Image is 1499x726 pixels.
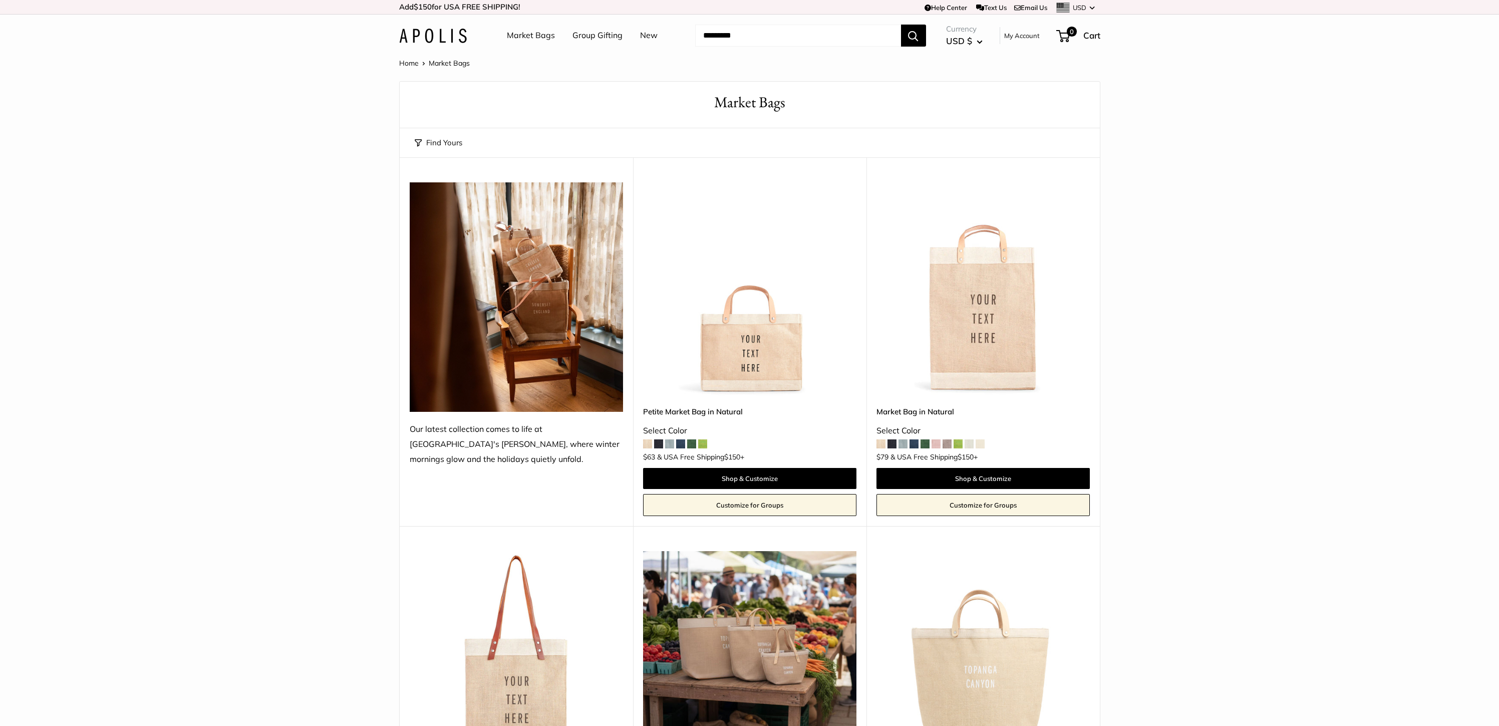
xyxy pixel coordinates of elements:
[890,453,978,460] span: & USA Free Shipping +
[946,22,983,36] span: Currency
[643,423,856,438] div: Select Color
[1004,30,1040,42] a: My Account
[876,182,1090,396] img: Market Bag in Natural
[925,4,967,12] a: Help Center
[410,182,623,412] img: Our latest collection comes to life at UK's Estelle Manor, where winter mornings glow and the hol...
[724,452,740,461] span: $150
[876,494,1090,516] a: Customize for Groups
[640,28,658,43] a: New
[946,33,983,49] button: USD $
[399,29,467,43] img: Apolis
[657,453,744,460] span: & USA Free Shipping +
[572,28,623,43] a: Group Gifting
[399,59,419,68] a: Home
[643,182,856,396] a: Petite Market Bag in NaturalPetite Market Bag in Natural
[1057,28,1100,44] a: 0 Cart
[399,57,470,70] nav: Breadcrumb
[976,4,1007,12] a: Text Us
[1073,4,1086,12] span: USD
[946,36,972,46] span: USD $
[1083,30,1100,41] span: Cart
[695,25,901,47] input: Search...
[415,92,1085,113] h1: Market Bags
[643,494,856,516] a: Customize for Groups
[414,2,432,12] span: $150
[876,468,1090,489] a: Shop & Customize
[1014,4,1047,12] a: Email Us
[429,59,470,68] span: Market Bags
[876,182,1090,396] a: Market Bag in NaturalMarket Bag in Natural
[410,422,623,467] div: Our latest collection comes to life at [GEOGRAPHIC_DATA]'s [PERSON_NAME], where winter mornings g...
[876,423,1090,438] div: Select Color
[876,452,888,461] span: $79
[643,452,655,461] span: $63
[415,136,462,150] button: Find Yours
[1066,27,1076,37] span: 0
[507,28,555,43] a: Market Bags
[643,468,856,489] a: Shop & Customize
[901,25,926,47] button: Search
[958,452,974,461] span: $150
[643,406,856,417] a: Petite Market Bag in Natural
[643,182,856,396] img: Petite Market Bag in Natural
[876,406,1090,417] a: Market Bag in Natural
